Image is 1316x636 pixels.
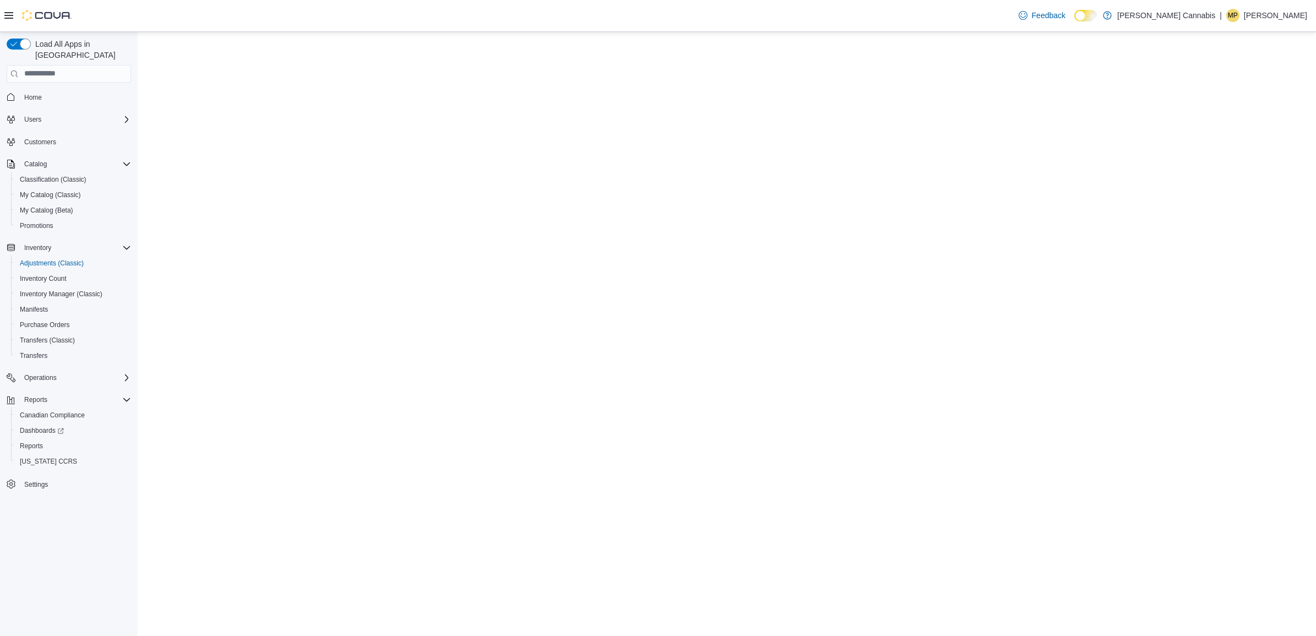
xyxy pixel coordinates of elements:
nav: Complex example [7,85,131,521]
button: Customers [2,134,135,150]
span: Catalog [20,157,131,171]
a: Manifests [15,303,52,316]
span: Inventory Manager (Classic) [20,290,102,298]
span: Classification (Classic) [15,173,131,186]
a: Home [20,91,46,104]
p: | [1220,9,1222,22]
span: Washington CCRS [15,455,131,468]
span: Classification (Classic) [20,175,86,184]
span: MP [1228,9,1238,22]
span: Transfers (Classic) [20,336,75,345]
p: [PERSON_NAME] Cannabis [1117,9,1215,22]
span: Customers [20,135,131,149]
span: Operations [20,371,131,384]
span: Dashboards [20,426,64,435]
span: Home [20,90,131,104]
span: My Catalog (Beta) [20,206,73,215]
button: Catalog [20,157,51,171]
span: Operations [24,373,57,382]
a: Customers [20,135,61,149]
input: Dark Mode [1074,10,1097,21]
span: Inventory Count [15,272,131,285]
button: Inventory [2,240,135,256]
span: Transfers [15,349,131,362]
button: Manifests [11,302,135,317]
span: My Catalog (Beta) [15,204,131,217]
button: Promotions [11,218,135,233]
button: [US_STATE] CCRS [11,454,135,469]
a: Inventory Manager (Classic) [15,287,107,301]
span: Canadian Compliance [20,411,85,420]
a: [US_STATE] CCRS [15,455,81,468]
button: Transfers [11,348,135,363]
a: Classification (Classic) [15,173,91,186]
button: Transfers (Classic) [11,333,135,348]
a: Transfers (Classic) [15,334,79,347]
button: Users [20,113,46,126]
span: Reports [20,442,43,450]
button: Purchase Orders [11,317,135,333]
button: Reports [2,392,135,407]
span: Reports [20,393,131,406]
button: Settings [2,476,135,492]
span: Settings [20,477,131,491]
a: My Catalog (Beta) [15,204,78,217]
button: Inventory Count [11,271,135,286]
button: Classification (Classic) [11,172,135,187]
button: My Catalog (Classic) [11,187,135,203]
span: Users [20,113,131,126]
a: Reports [15,439,47,453]
span: Transfers [20,351,47,360]
button: Inventory [20,241,56,254]
span: Feedback [1032,10,1065,21]
span: Inventory [24,243,51,252]
span: Manifests [15,303,131,316]
span: Home [24,93,42,102]
button: Adjustments (Classic) [11,256,135,271]
button: My Catalog (Beta) [11,203,135,218]
span: Reports [24,395,47,404]
span: Dark Mode [1074,21,1075,22]
img: Cova [22,10,72,21]
button: Users [2,112,135,127]
span: Canadian Compliance [15,409,131,422]
button: Reports [20,393,52,406]
span: Settings [24,480,48,489]
span: Manifests [20,305,48,314]
p: [PERSON_NAME] [1244,9,1307,22]
a: Dashboards [15,424,68,437]
a: Dashboards [11,423,135,438]
span: Promotions [15,219,131,232]
span: Adjustments (Classic) [20,259,84,268]
span: Reports [15,439,131,453]
span: Load All Apps in [GEOGRAPHIC_DATA] [31,39,131,61]
span: Inventory [20,241,131,254]
span: Inventory Count [20,274,67,283]
a: Settings [20,478,52,491]
span: Catalog [24,160,47,168]
span: My Catalog (Classic) [15,188,131,202]
span: Transfers (Classic) [15,334,131,347]
button: Catalog [2,156,135,172]
button: Inventory Manager (Classic) [11,286,135,302]
a: Transfers [15,349,52,362]
span: My Catalog (Classic) [20,191,81,199]
button: Operations [2,370,135,385]
span: Inventory Manager (Classic) [15,287,131,301]
a: Feedback [1014,4,1070,26]
span: Customers [24,138,56,146]
a: Promotions [15,219,58,232]
span: Dashboards [15,424,131,437]
a: Purchase Orders [15,318,74,331]
span: Purchase Orders [15,318,131,331]
span: [US_STATE] CCRS [20,457,77,466]
span: Users [24,115,41,124]
button: Home [2,89,135,105]
span: Adjustments (Classic) [15,257,131,270]
div: Matt Pozdrowski [1226,9,1239,22]
span: Purchase Orders [20,320,70,329]
a: Adjustments (Classic) [15,257,88,270]
button: Canadian Compliance [11,407,135,423]
span: Promotions [20,221,53,230]
a: Canadian Compliance [15,409,89,422]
